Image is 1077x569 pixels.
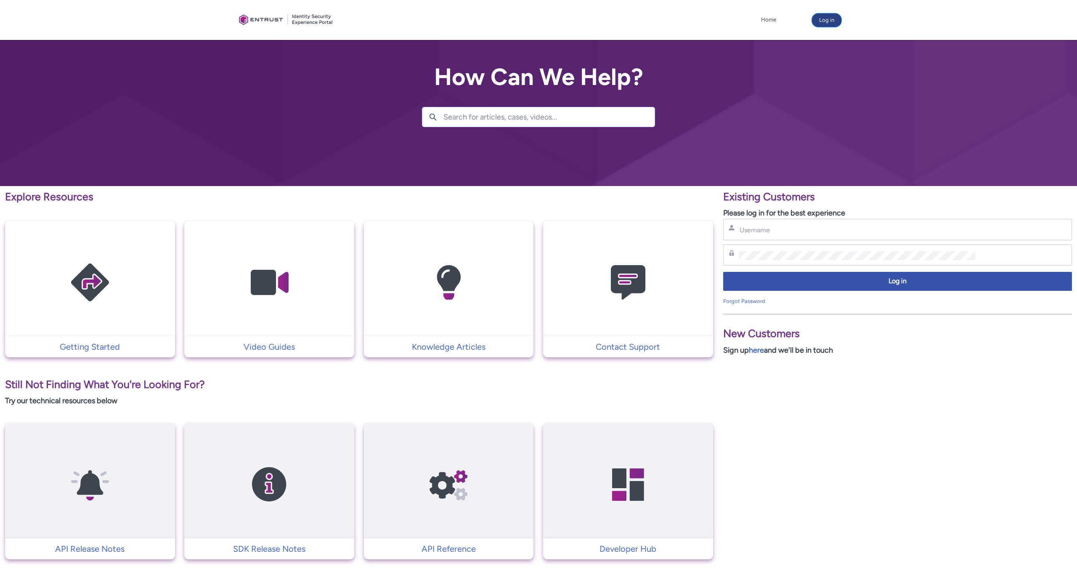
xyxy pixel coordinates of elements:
[443,107,655,127] input: Search for articles, cases, videos...
[723,207,1072,219] p: Please log in for the best experience
[364,340,534,353] a: Knowledge Articles
[723,272,1072,291] button: Log in
[547,542,709,555] p: Developer Hub
[184,340,354,353] a: Video Guides
[5,340,175,353] a: Getting Started
[184,542,354,555] a: SDK Release Notes
[588,237,668,328] img: Contact Support
[229,237,309,328] img: Video Guides
[5,377,713,393] p: Still Not Finding What You're Looking For?
[50,237,130,328] img: Getting Started
[543,542,713,555] a: Developer Hub
[409,237,488,328] img: Knowledge Articles
[368,542,530,555] p: API Reference
[5,395,713,407] p: Try our technical resources below
[409,439,488,530] img: API Reference
[5,189,713,205] p: Explore Resources
[723,326,1072,342] p: New Customers
[229,439,309,530] img: SDK Release Notes
[749,346,764,355] a: here
[188,340,350,353] p: Video Guides
[588,439,668,530] img: Developer Hub
[543,340,713,353] a: Contact Support
[729,277,1066,286] span: Log in
[723,345,1072,356] p: Sign up and we'll be in touch
[9,340,171,353] p: Getting Started
[723,189,1072,205] p: Existing Customers
[5,542,175,555] a: API Release Notes
[422,107,443,127] button: Search
[364,542,534,555] a: API Reference
[368,340,530,353] p: Knowledge Articles
[50,439,130,530] img: API Release Notes
[739,226,975,234] input: Username
[759,13,778,26] a: Home
[723,298,765,304] a: Forgot Password
[812,13,841,27] button: Log in
[547,340,709,353] p: Contact Support
[188,542,350,555] p: SDK Release Notes
[422,64,655,90] h2: How Can We Help?
[9,542,171,555] p: API Release Notes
